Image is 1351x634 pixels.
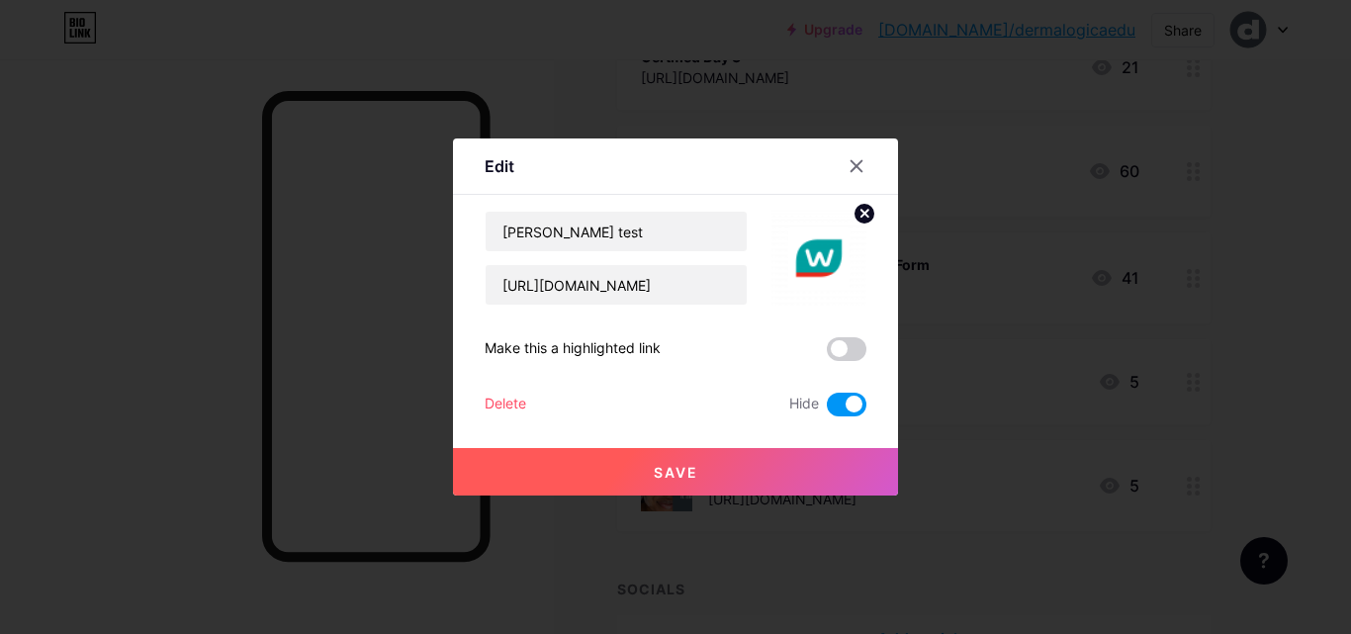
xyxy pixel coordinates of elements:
span: Hide [789,393,819,416]
span: Save [654,464,698,481]
div: Edit [485,154,514,178]
div: Make this a highlighted link [485,337,661,361]
input: URL [486,265,747,305]
img: link_thumbnail [771,211,866,306]
input: Title [486,212,747,251]
div: Delete [485,393,526,416]
button: Save [453,448,898,496]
